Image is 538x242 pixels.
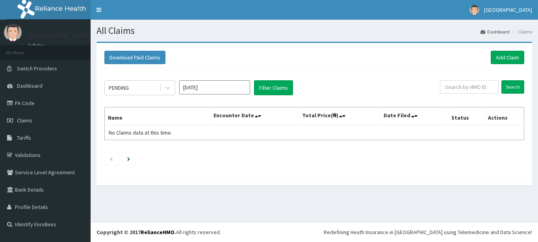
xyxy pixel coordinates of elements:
[17,117,32,124] span: Claims
[96,26,532,36] h1: All Claims
[104,51,165,64] button: Download Paid Claims
[105,107,210,126] th: Name
[380,107,448,126] th: Date Filed
[127,155,130,162] a: Next page
[28,32,93,39] p: [GEOGRAPHIC_DATA]
[179,80,250,94] input: Select Month and Year
[501,80,524,94] input: Search
[448,107,485,126] th: Status
[480,28,510,35] a: Dashboard
[299,107,380,126] th: Total Price(₦)
[91,222,538,242] footer: All rights reserved.
[210,107,299,126] th: Encounter Date
[141,229,174,236] a: RelianceHMO
[109,129,172,136] span: No Claims data at this time.
[324,228,532,236] div: Redefining Heath Insurance in [GEOGRAPHIC_DATA] using Telemedicine and Data Science!
[17,65,57,72] span: Switch Providers
[440,80,499,94] input: Search by HMO ID
[17,134,31,141] span: Tariffs
[4,24,22,41] img: User Image
[17,82,43,89] span: Dashboard
[109,84,129,92] div: PENDING
[491,51,524,64] a: Add Claim
[510,28,532,35] li: Claims
[469,5,479,15] img: User Image
[96,229,176,236] strong: Copyright © 2017 .
[109,155,113,162] a: Previous page
[254,80,293,95] button: Filter Claims
[484,6,532,13] span: [GEOGRAPHIC_DATA]
[28,43,46,48] a: Online
[484,107,524,126] th: Actions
